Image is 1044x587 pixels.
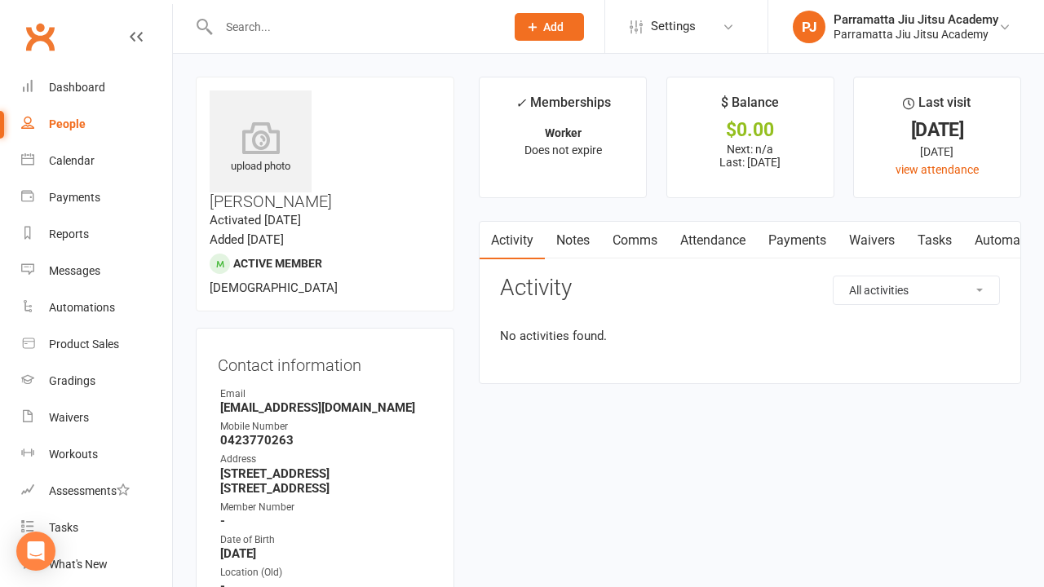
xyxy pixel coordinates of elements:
[682,121,819,139] div: $0.00
[49,411,89,424] div: Waivers
[834,12,998,27] div: Parramatta Jiu Jitsu Academy
[834,27,998,42] div: Parramatta Jiu Jitsu Academy
[220,565,432,580] div: Location (Old)
[21,253,172,289] a: Messages
[601,222,669,259] a: Comms
[49,81,105,94] div: Dashboard
[49,338,119,351] div: Product Sales
[500,326,1000,346] li: No activities found.
[515,92,611,122] div: Memberships
[49,154,95,167] div: Calendar
[757,222,838,259] a: Payments
[210,90,440,210] h3: [PERSON_NAME]
[220,386,432,402] div: Email
[210,232,284,247] time: Added [DATE]
[210,213,301,227] time: Activated [DATE]
[220,514,432,528] strong: -
[21,289,172,326] a: Automations
[16,532,55,571] div: Open Intercom Messenger
[869,121,1006,139] div: [DATE]
[220,419,432,435] div: Mobile Number
[500,276,1000,301] h3: Activity
[793,11,825,43] div: PJ
[21,510,172,546] a: Tasks
[721,92,779,121] div: $ Balance
[543,20,564,33] span: Add
[21,546,172,583] a: What's New
[838,222,906,259] a: Waivers
[220,532,432,548] div: Date of Birth
[49,301,115,314] div: Automations
[21,399,172,436] a: Waivers
[869,143,1006,161] div: [DATE]
[896,163,979,176] a: view attendance
[21,363,172,399] a: Gradings
[218,350,432,374] h3: Contact information
[220,400,432,415] strong: [EMAIL_ADDRESS][DOMAIN_NAME]
[906,222,963,259] a: Tasks
[214,15,493,38] input: Search...
[545,222,601,259] a: Notes
[21,473,172,510] a: Assessments
[669,222,757,259] a: Attendance
[21,69,172,106] a: Dashboard
[49,484,130,497] div: Assessments
[49,448,98,461] div: Workouts
[220,466,432,496] strong: [STREET_ADDRESS] [STREET_ADDRESS]
[220,452,432,467] div: Address
[21,216,172,253] a: Reports
[220,546,432,561] strong: [DATE]
[545,126,582,139] strong: Worker
[651,8,696,45] span: Settings
[21,326,172,363] a: Product Sales
[49,558,108,571] div: What's New
[903,92,971,121] div: Last visit
[210,121,312,175] div: upload photo
[524,143,602,157] span: Does not expire
[21,106,172,143] a: People
[220,433,432,448] strong: 0423770263
[21,436,172,473] a: Workouts
[20,16,60,57] a: Clubworx
[210,280,338,295] span: [DEMOGRAPHIC_DATA]
[49,264,100,277] div: Messages
[480,222,545,259] a: Activity
[515,13,584,41] button: Add
[233,257,322,270] span: Active member
[49,374,95,387] div: Gradings
[49,117,86,130] div: People
[49,521,78,534] div: Tasks
[21,179,172,216] a: Payments
[49,227,89,241] div: Reports
[220,500,432,515] div: Member Number
[21,143,172,179] a: Calendar
[515,95,526,111] i: ✓
[49,191,100,204] div: Payments
[682,143,819,169] p: Next: n/a Last: [DATE]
